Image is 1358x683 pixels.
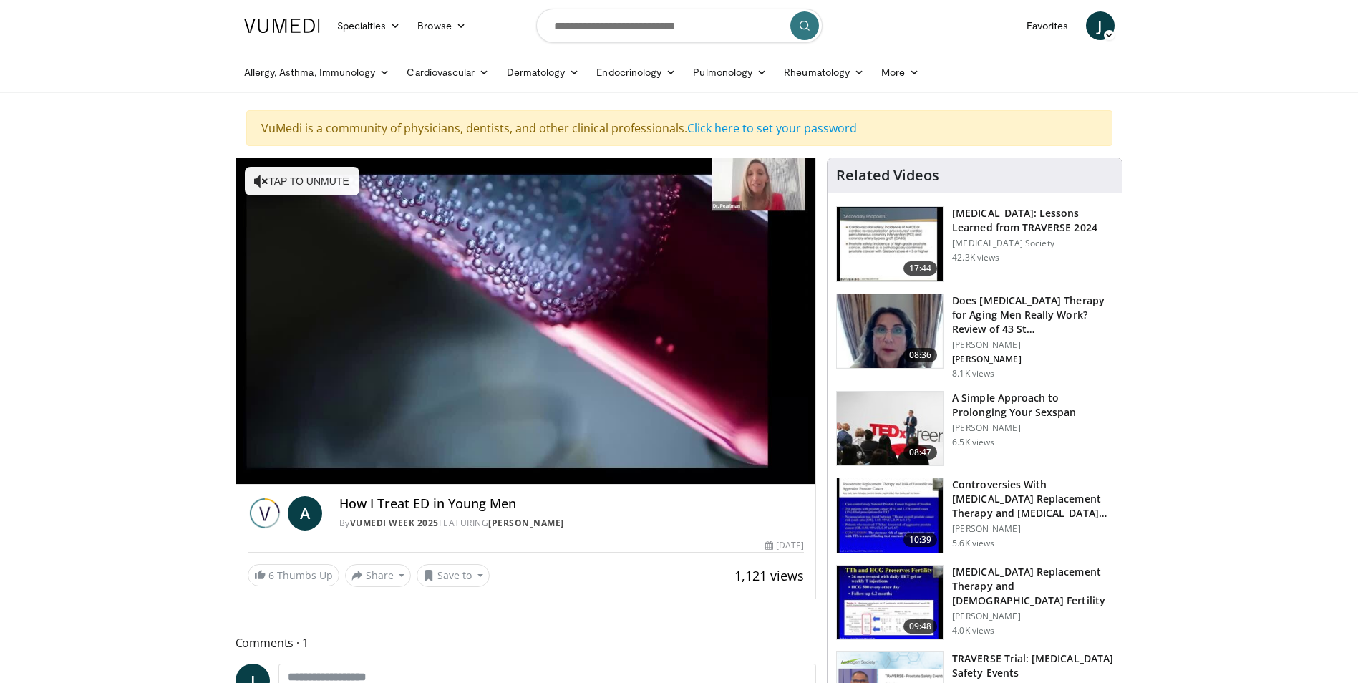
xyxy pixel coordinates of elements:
h3: A Simple Approach to Prolonging Your Sexspan [952,391,1113,420]
a: Endocrinology [588,58,684,87]
a: [PERSON_NAME] [488,517,564,529]
h4: How I Treat ED in Young Men [339,496,805,512]
button: Share [345,564,412,587]
a: 17:44 [MEDICAL_DATA]: Lessons Learned from TRAVERSE 2024 [MEDICAL_DATA] Society 42.3K views [836,206,1113,282]
span: Comments 1 [236,634,817,652]
p: 4.0K views [952,625,994,636]
span: 08:47 [903,445,938,460]
a: Browse [409,11,475,40]
a: Pulmonology [684,58,775,87]
a: 10:39 Controversies With [MEDICAL_DATA] Replacement Therapy and [MEDICAL_DATA] Can… [PERSON_NAME]... [836,478,1113,553]
a: J [1086,11,1115,40]
a: Specialties [329,11,409,40]
img: 1317c62a-2f0d-4360-bee0-b1bff80fed3c.150x105_q85_crop-smart_upscale.jpg [837,207,943,281]
a: Vumedi Week 2025 [350,517,439,529]
img: 58e29ddd-d015-4cd9-bf96-f28e303b730c.150x105_q85_crop-smart_upscale.jpg [837,566,943,640]
img: c4bd4661-e278-4c34-863c-57c104f39734.150x105_q85_crop-smart_upscale.jpg [837,392,943,466]
p: [PERSON_NAME] [952,339,1113,351]
a: A [288,496,322,531]
span: 09:48 [903,619,938,634]
a: Rheumatology [775,58,873,87]
a: 08:36 Does [MEDICAL_DATA] Therapy for Aging Men Really Work? Review of 43 St… [PERSON_NAME] [PERS... [836,294,1113,379]
div: [DATE] [765,539,804,552]
span: 08:36 [903,348,938,362]
img: VuMedi Logo [244,19,320,33]
button: Tap to unmute [245,167,359,195]
a: 08:47 A Simple Approach to Prolonging Your Sexspan [PERSON_NAME] 6.5K views [836,391,1113,467]
h3: Controversies With [MEDICAL_DATA] Replacement Therapy and [MEDICAL_DATA] Can… [952,478,1113,520]
span: 10:39 [903,533,938,547]
h3: [MEDICAL_DATA] Replacement Therapy and [DEMOGRAPHIC_DATA] Fertility [952,565,1113,608]
p: 42.3K views [952,252,999,263]
p: [PERSON_NAME] [952,422,1113,434]
h3: TRAVERSE Trial: [MEDICAL_DATA] Safety Events [952,651,1113,680]
button: Save to [417,564,490,587]
p: [MEDICAL_DATA] Society [952,238,1113,249]
input: Search topics, interventions [536,9,823,43]
a: Click here to set your password [687,120,857,136]
a: Favorites [1018,11,1077,40]
img: 4d4bce34-7cbb-4531-8d0c-5308a71d9d6c.150x105_q85_crop-smart_upscale.jpg [837,294,943,369]
a: Cardiovascular [398,58,498,87]
img: 418933e4-fe1c-4c2e-be56-3ce3ec8efa3b.150x105_q85_crop-smart_upscale.jpg [837,478,943,553]
p: [PERSON_NAME] [952,611,1113,622]
h3: Does [MEDICAL_DATA] Therapy for Aging Men Really Work? Review of 43 St… [952,294,1113,336]
p: 5.6K views [952,538,994,549]
h3: [MEDICAL_DATA]: Lessons Learned from TRAVERSE 2024 [952,206,1113,235]
p: 6.5K views [952,437,994,448]
img: Vumedi Week 2025 [248,496,282,531]
p: 8.1K views [952,368,994,379]
a: Allergy, Asthma, Immunology [236,58,399,87]
a: 6 Thumbs Up [248,564,339,586]
span: 17:44 [903,261,938,276]
p: [PERSON_NAME] [952,523,1113,535]
video-js: Video Player [236,158,816,485]
a: 09:48 [MEDICAL_DATA] Replacement Therapy and [DEMOGRAPHIC_DATA] Fertility [PERSON_NAME] 4.0K views [836,565,1113,641]
a: More [873,58,928,87]
a: Dermatology [498,58,588,87]
div: VuMedi is a community of physicians, dentists, and other clinical professionals. [246,110,1112,146]
h4: Related Videos [836,167,939,184]
span: 6 [268,568,274,582]
p: [PERSON_NAME] [952,354,1113,365]
span: 1,121 views [734,567,804,584]
div: By FEATURING [339,517,805,530]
